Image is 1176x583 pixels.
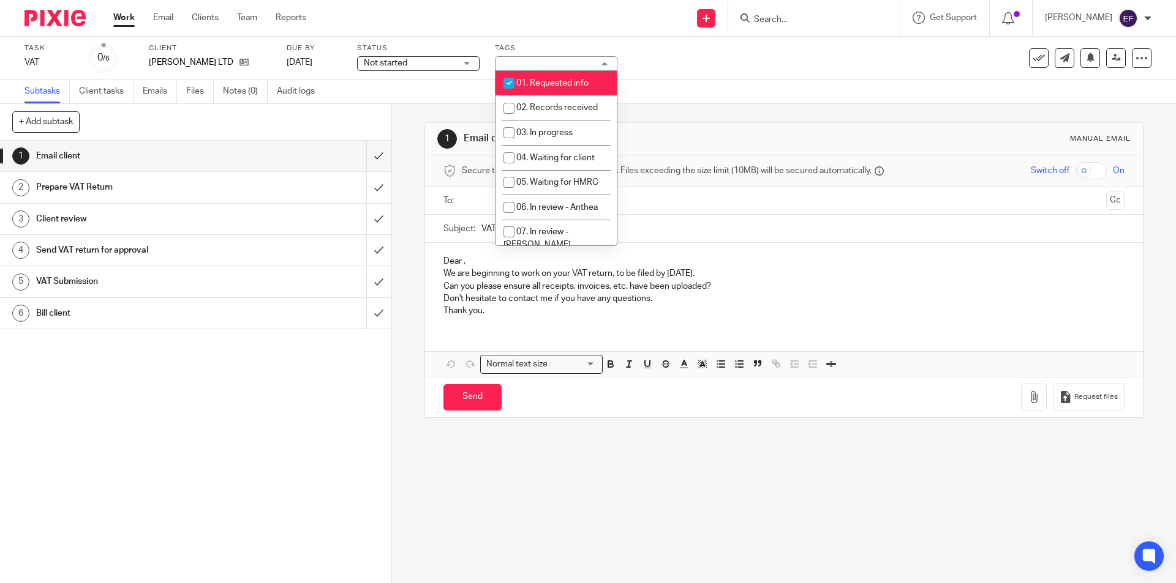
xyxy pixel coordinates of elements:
[443,384,502,410] input: Send
[149,43,271,53] label: Client
[12,147,29,165] div: 1
[516,154,595,162] span: 04. Waiting for client
[12,179,29,196] div: 2
[930,13,977,22] span: Get Support
[287,43,342,53] label: Due by
[443,195,457,207] label: To:
[443,223,475,235] label: Subject:
[551,358,595,371] input: Search for option
[443,292,1124,305] p: Don't hesitate to contact me if you have any questions.
[113,12,135,24] a: Work
[36,272,248,291] h1: VAT Submission
[143,80,177,103] a: Emails
[462,165,872,177] span: Secure the attachments in this message. Files exceeding the size limit (10MB) will be secured aut...
[24,56,73,69] div: VAT
[443,267,1124,280] p: We are beginning to work on your VAT return, to be filed by [DATE].
[364,59,407,67] span: Not started
[753,15,863,26] input: Search
[97,51,110,65] div: 0
[516,178,598,187] span: 05. Waiting for HMRC
[443,255,1124,267] p: Dear ,
[483,358,550,371] span: Normal text size
[495,43,617,53] label: Tags
[516,79,589,87] span: 01. Requested info
[357,43,480,53] label: Status
[464,132,810,145] h1: Email client
[223,80,268,103] a: Notes (0)
[12,111,80,132] button: + Add subtask
[1070,134,1131,144] div: Manual email
[12,242,29,259] div: 4
[1053,384,1124,411] button: Request files
[437,129,457,149] div: 1
[192,12,219,24] a: Clients
[276,12,306,24] a: Reports
[516,128,573,137] span: 03. In progress
[237,12,257,24] a: Team
[36,210,248,228] h1: Client review
[186,80,214,103] a: Files
[1118,9,1138,28] img: svg%3E
[503,228,571,249] span: 07. In review - [PERSON_NAME]
[1045,12,1112,24] p: [PERSON_NAME]
[1106,191,1125,210] button: Cc
[79,80,134,103] a: Client tasks
[516,103,598,112] span: 02. Records received
[36,178,248,196] h1: Prepare VAT Return
[443,305,1124,317] p: Thank you.
[24,43,73,53] label: Task
[153,12,173,24] a: Email
[12,305,29,322] div: 6
[277,80,324,103] a: Audit logs
[1113,165,1125,177] span: On
[36,304,248,322] h1: Bill client
[36,147,248,165] h1: Email client
[24,80,70,103] a: Subtasks
[480,355,603,374] div: Search for option
[1074,392,1118,402] span: Request files
[443,280,1124,292] p: Can you please ensure all receipts, invoices, etc. have been uploaded?
[287,58,312,67] span: [DATE]
[12,273,29,291] div: 5
[24,10,86,26] img: Pixie
[103,55,110,62] small: /6
[36,241,248,259] h1: Send VAT return for approval
[149,56,233,69] p: [PERSON_NAME] LTD
[516,203,598,212] span: 06. In review - Anthea
[12,210,29,228] div: 3
[1031,165,1069,177] span: Switch off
